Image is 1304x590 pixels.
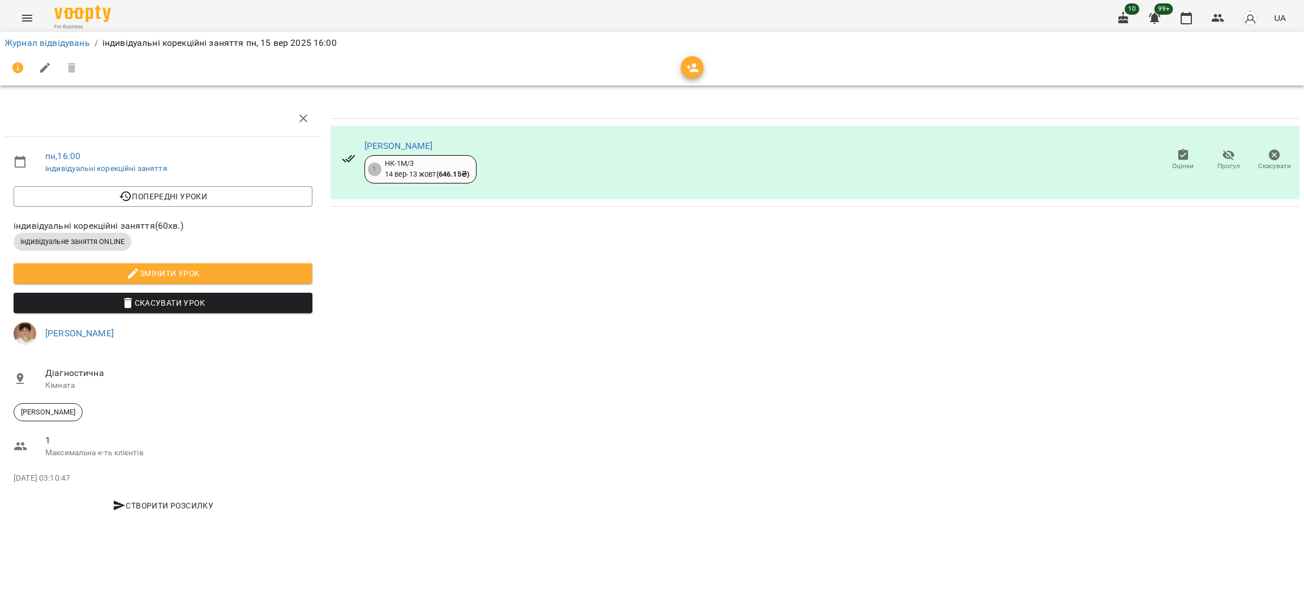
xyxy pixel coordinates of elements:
nav: breadcrumb [5,36,1299,50]
span: [PERSON_NAME] [14,407,82,417]
p: індивідуальні корекційні заняття пн, 15 вер 2025 16:00 [102,36,337,50]
p: Кімната [45,380,312,391]
a: пн , 16:00 [45,151,80,161]
div: НК-1М/3 14 вер - 13 жовт [385,159,469,179]
img: 31d4c4074aa92923e42354039cbfc10a.jpg [14,322,36,345]
li: / [95,36,98,50]
span: Скасувати [1258,161,1291,171]
b: ( 646.15 ₴ ) [436,170,469,178]
span: 99+ [1155,3,1173,15]
span: 10 [1125,3,1139,15]
a: [PERSON_NAME] [364,140,433,151]
span: Діагностична [45,366,312,380]
span: Попередні уроки [23,190,303,203]
img: avatar_s.png [1242,10,1258,26]
button: Скасувати [1251,144,1297,176]
a: Журнал відвідувань [5,37,90,48]
a: [PERSON_NAME] [45,328,114,339]
p: [DATE] 03:10:47 [14,473,312,484]
p: Максимальна к-ть клієнтів [45,447,312,459]
span: Оцінки [1172,161,1194,171]
button: Menu [14,5,41,32]
button: Скасувати Урок [14,293,312,313]
div: [PERSON_NAME] [14,403,83,421]
button: UA [1269,7,1290,28]
span: індивідуальні корекційні заняття ( 60 хв. ) [14,219,312,233]
div: 1 [368,163,381,176]
button: Попередні уроки [14,186,312,207]
span: індивідуальне заняття ONLINE [14,237,131,247]
button: Оцінки [1160,144,1206,176]
button: Змінити урок [14,263,312,284]
img: Voopty Logo [54,6,111,22]
span: Прогул [1217,161,1240,171]
span: Скасувати Урок [23,296,303,310]
button: Створити розсилку [14,495,312,516]
span: For Business [54,23,111,31]
button: Прогул [1206,144,1252,176]
span: 1 [45,434,312,447]
span: Створити розсилку [18,499,308,512]
span: Змінити урок [23,267,303,280]
span: UA [1274,12,1286,24]
a: індивідуальні корекційні заняття [45,164,168,173]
